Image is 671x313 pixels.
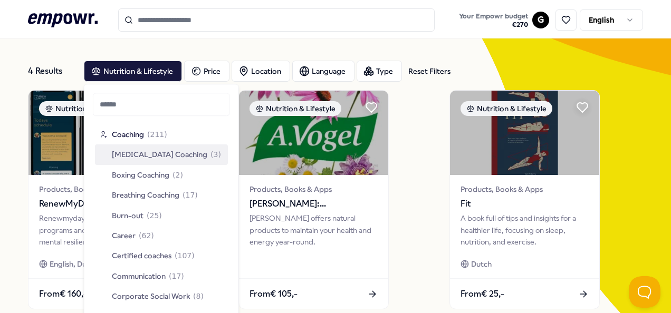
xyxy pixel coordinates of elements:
[461,212,589,248] div: A book full of tips and insights for a healthier life, focusing on sleep, nutrition, and exercise.
[147,210,162,221] span: ( 25 )
[238,90,389,309] a: package imageNutrition & LifestyleProducts, Books & Apps[PERSON_NAME]: Supplementen[PERSON_NAME] ...
[118,8,435,32] input: Search for products, categories or subcategories
[112,169,169,181] span: Boxing Coaching
[50,258,98,270] span: English, Dutch
[459,12,528,21] span: Your Empowr budget
[28,90,178,309] a: package imageNutrition & LifestyleProducts, Books & AppsRenewMyDayRenewmyday offers personal prog...
[112,250,171,262] span: Certified coaches
[39,197,167,211] span: RenewMyDay
[39,287,87,301] span: From € 160,-
[28,91,178,175] img: package image
[461,101,552,116] div: Nutrition & Lifestyle
[39,101,131,116] div: Nutrition & Lifestyle
[210,149,221,161] span: ( 3 )
[112,210,143,221] span: Burn-out
[184,61,229,82] button: Price
[532,12,549,28] button: G
[450,91,599,175] img: package image
[112,290,190,302] span: Corporate Social Work
[461,183,589,195] span: Products, Books & Apps
[461,287,504,301] span: From € 25,-
[250,101,341,116] div: Nutrition & Lifestyle
[112,149,207,161] span: [MEDICAL_DATA] Coaching
[139,230,154,241] span: ( 62 )
[250,287,298,301] span: From € 105,-
[172,169,183,181] span: ( 2 )
[250,183,378,195] span: Products, Books & Apps
[357,61,402,82] button: Type
[39,183,167,195] span: Products, Books & Apps
[471,258,492,270] span: Dutch
[28,61,75,82] div: 4 Results
[629,276,660,308] iframe: Help Scout Beacon - Open
[112,190,179,201] span: Breathing Coaching
[461,197,589,211] span: Fit
[39,212,167,248] div: Renewmyday offers personal programs and group support for mental resilience and vitality.
[175,250,195,262] span: ( 107 )
[84,61,182,82] button: Nutrition & Lifestyle
[459,21,528,29] span: € 270
[169,270,184,282] span: ( 17 )
[449,90,600,309] a: package imageNutrition & LifestyleProducts, Books & AppsFitA book full of tips and insights for a...
[232,61,290,82] button: Location
[112,230,136,241] span: Career
[239,91,388,175] img: package image
[112,270,166,282] span: Communication
[147,129,167,140] span: ( 211 )
[183,190,198,201] span: ( 17 )
[408,65,450,77] div: Reset Filters
[112,129,144,140] span: Coaching
[250,197,378,211] span: [PERSON_NAME]: Supplementen
[457,10,530,31] button: Your Empowr budget€270
[193,290,204,302] span: ( 8 )
[455,9,532,31] a: Your Empowr budget€270
[250,212,378,248] div: [PERSON_NAME] offers natural products to maintain your health and energy year-round.
[292,61,354,82] button: Language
